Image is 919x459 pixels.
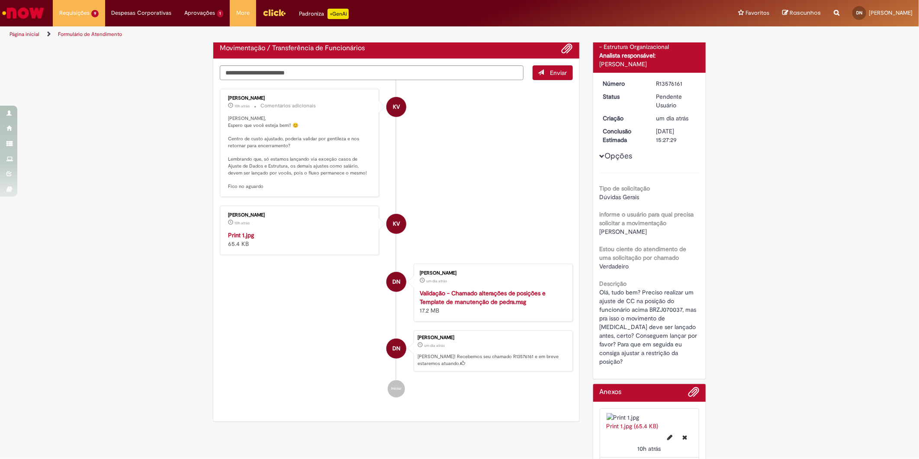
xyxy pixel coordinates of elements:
h2: Anexos [600,388,622,396]
time: 30/09/2025 10:49:57 [638,445,661,453]
div: Gente e Gestão - Atendimento GGE - Estrutura Organizacional [600,34,700,51]
time: 29/09/2025 11:27:20 [426,278,447,284]
span: DN [392,272,400,292]
img: Print 1.jpg [607,413,693,422]
p: [PERSON_NAME], Espero que você esteja bem!! 😊 Centro de custo ajustado, poderia validar por genti... [228,115,372,190]
div: Analista responsável: [600,51,700,60]
textarea: Digite sua mensagem aqui... [220,65,524,80]
time: 30/09/2025 10:50:11 [235,103,250,109]
div: R13576161 [656,79,696,88]
span: [PERSON_NAME] [600,228,647,236]
div: [PERSON_NAME] [228,213,372,218]
dt: Criação [597,114,650,123]
a: Rascunhos [782,9,821,17]
span: KV [393,97,400,117]
span: KV [393,213,400,234]
span: um dia atrás [656,114,688,122]
button: Adicionar anexos [562,43,573,54]
div: Deise Oliveira Do Nascimento [386,339,406,359]
time: 30/09/2025 10:49:57 [235,220,250,226]
a: Print 1.jpg (65.4 KB) [607,422,659,430]
b: Tipo de solicitação [600,184,650,192]
div: Padroniza [299,9,349,19]
div: Deise Oliveira Do Nascimento [386,272,406,292]
div: [PERSON_NAME] [420,271,564,276]
span: Rascunhos [790,9,821,17]
ul: Trilhas de página [6,26,606,42]
div: [PERSON_NAME] [600,60,700,68]
div: 65.4 KB [228,231,372,248]
h2: Movimentação / Transferência de Funcionários Histórico de tíquete [220,45,365,52]
div: 17.2 MB [420,289,564,315]
img: ServiceNow [1,4,45,22]
b: informe o usuário para qual precisa solicitar a movimentação [600,210,694,227]
span: 10h atrás [235,103,250,109]
div: 29/09/2025 11:27:25 [656,114,696,123]
div: [PERSON_NAME] [228,96,372,101]
button: Excluir Print 1.jpg [677,430,692,444]
b: Estou ciente do atendimento de uma solicitação por chamado [600,245,687,262]
span: Enviar [550,69,567,77]
span: Despesas Corporativas [112,9,172,17]
p: +GenAi [328,9,349,19]
span: Favoritos [745,9,769,17]
small: Comentários adicionais [260,102,316,110]
a: Formulário de Atendimento [58,31,122,38]
div: [DATE] 15:27:29 [656,127,696,144]
button: Adicionar anexos [688,386,699,402]
a: Validação - Chamado alterações de posições e Template de manutenção de pedra.msg [420,289,546,306]
li: Deise Oliveira Do Nascimento [220,330,573,372]
span: 1 [217,10,224,17]
time: 29/09/2025 11:27:25 [424,343,445,348]
ul: Histórico de tíquete [220,80,573,407]
div: [PERSON_NAME] [418,335,568,340]
span: um dia atrás [424,343,445,348]
span: 9 [91,10,99,17]
span: Dúvidas Gerais [600,193,639,201]
a: Print 1.jpg [228,231,254,239]
span: [PERSON_NAME] [869,9,913,16]
div: Karine Vieira [386,214,406,234]
img: click_logo_yellow_360x200.png [263,6,286,19]
p: [PERSON_NAME]! Recebemos seu chamado R13576161 e em breve estaremos atuando. [418,353,568,367]
span: More [236,9,250,17]
span: DN [392,338,400,359]
span: Aprovações [185,9,215,17]
span: Requisições [59,9,90,17]
button: Editar nome de arquivo Print 1.jpg [662,430,678,444]
a: Página inicial [10,31,39,38]
b: Descrição [600,280,627,288]
span: DN [856,10,862,16]
dt: Conclusão Estimada [597,127,650,144]
dt: Status [597,92,650,101]
button: Enviar [533,65,573,80]
dt: Número [597,79,650,88]
span: 10h atrás [638,445,661,453]
span: Olá, tudo bem? Preciso realizar um ajuste de CC na posição do funcionário acima BRZJ070037, mas p... [600,288,699,365]
span: Verdadeiro [600,262,629,270]
span: um dia atrás [426,278,447,284]
time: 29/09/2025 11:27:25 [656,114,688,122]
div: Pendente Usuário [656,92,696,110]
span: 10h atrás [235,220,250,226]
div: Karine Vieira [386,97,406,117]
